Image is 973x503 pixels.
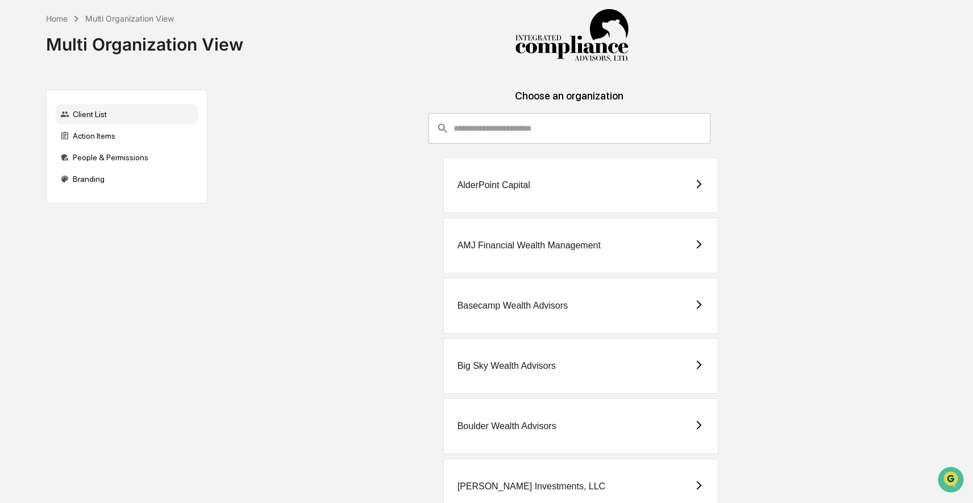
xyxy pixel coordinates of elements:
div: People & Permissions [56,147,198,168]
span: Data Lookup [23,165,72,176]
div: [PERSON_NAME] Investments, LLC [458,481,606,492]
div: Multi Organization View [85,14,174,23]
div: Branding [56,169,198,189]
div: Choose an organization [217,90,922,113]
button: Start new chat [193,90,207,104]
img: Integrated Compliance Advisors [515,9,629,63]
div: Start new chat [39,87,186,98]
div: 🗄️ [82,144,92,153]
a: 🗄️Attestations [78,139,145,159]
div: AMJ Financial Wealth Management [458,240,601,251]
a: 🖐️Preclearance [7,139,78,159]
div: Action Items [56,126,198,146]
div: consultant-dashboard__filter-organizations-search-bar [429,113,710,144]
div: We're available if you need us! [39,98,144,107]
div: Boulder Wealth Advisors [458,421,556,431]
span: Pylon [113,193,138,201]
a: Powered byPylon [80,192,138,201]
p: How can we help? [11,24,207,42]
div: 🖐️ [11,144,20,153]
div: Multi Organization View [46,25,243,55]
span: Preclearance [23,143,73,155]
span: Attestations [94,143,141,155]
iframe: Open customer support [937,465,967,496]
a: 🔎Data Lookup [7,160,76,181]
div: Big Sky Wealth Advisors [458,361,556,371]
div: AlderPoint Capital [458,180,530,190]
div: Client List [56,104,198,124]
img: 1746055101610-c473b297-6a78-478c-a979-82029cc54cd1 [11,87,32,107]
div: Home [46,14,68,23]
div: Basecamp Wealth Advisors [458,301,568,311]
div: 🔎 [11,166,20,175]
